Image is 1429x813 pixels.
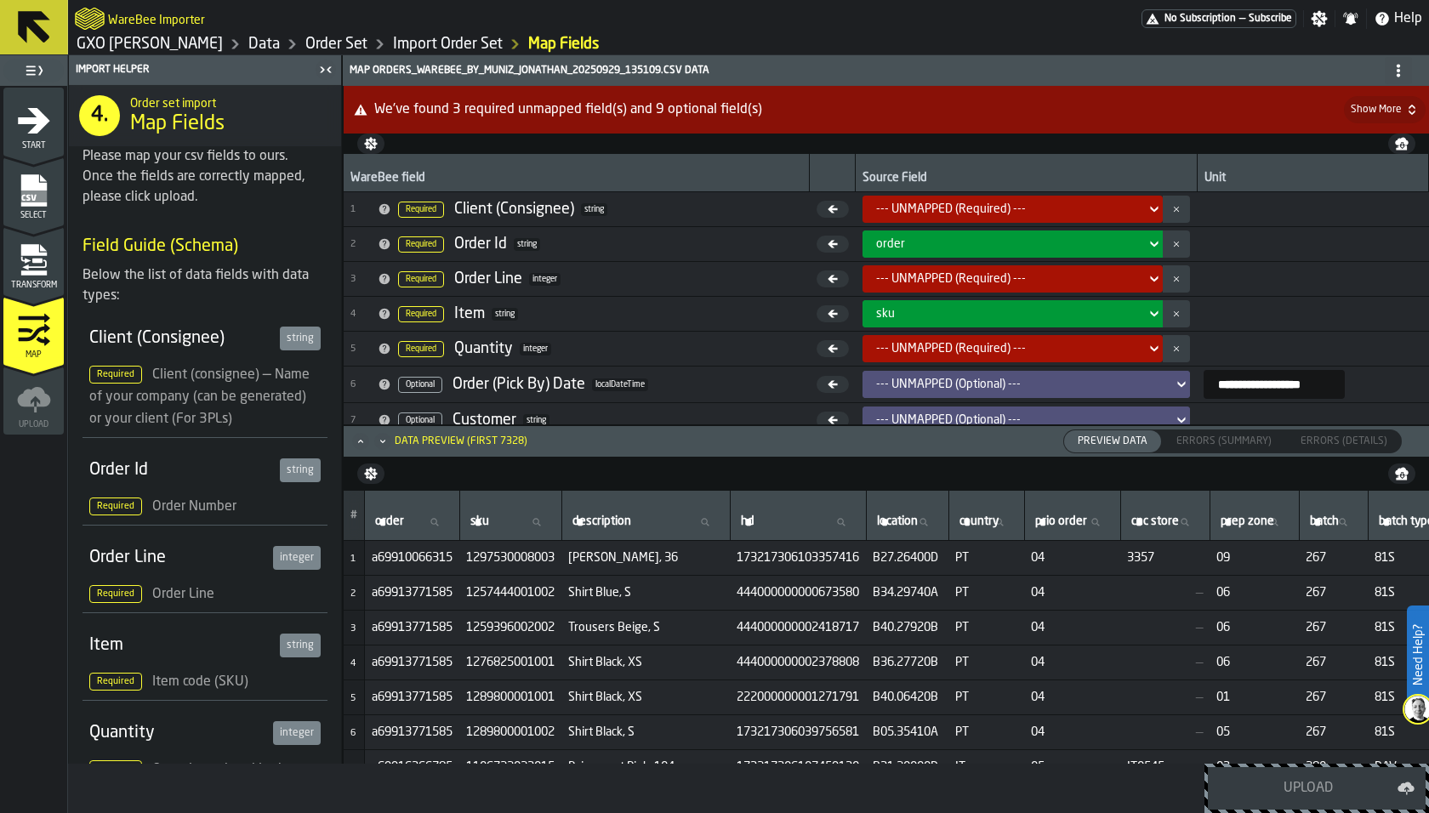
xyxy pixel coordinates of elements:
[373,433,393,450] button: Minimize
[357,134,384,154] button: button-
[1388,463,1415,484] button: button-
[955,586,1017,600] span: PT
[876,272,1139,286] div: DropdownMenuValue-
[1163,196,1190,223] button: button-
[454,235,507,253] div: Order Id
[375,515,404,528] span: label
[873,621,942,634] span: B40.27920B
[572,515,631,528] span: label
[89,721,266,745] div: Quantity
[1219,778,1398,799] div: Upload
[398,341,444,357] span: Required
[466,586,555,600] span: 1257444001002
[863,406,1190,434] div: DropdownMenuValue-
[467,511,555,533] input: label
[350,309,371,320] span: 4
[350,589,356,599] span: 2
[3,350,64,360] span: Map
[83,146,327,167] div: Please map your csv fields to ours.
[350,171,802,188] div: WareBee field
[1216,586,1292,600] span: 06
[89,760,142,778] span: Required
[350,624,356,634] span: 3
[1310,515,1339,528] span: label
[454,200,574,219] div: Client (Consignee)
[3,157,64,225] li: menu Select
[3,141,64,151] span: Start
[350,433,371,450] button: Maximize
[863,300,1163,327] div: DropdownMenuValue-sku
[350,764,356,773] span: 7
[1031,586,1113,600] span: 04
[1064,430,1161,452] div: thumb
[350,509,357,521] span: #
[1351,104,1402,116] span: Show More
[1127,725,1203,739] span: —
[737,621,859,634] span: 444000000002418717
[273,721,321,745] div: integer
[89,368,310,426] span: Client (consignee) — Name of your company (can be generated) or your client (For 3PLs)
[1294,434,1394,449] span: Errors (Details)
[1032,511,1113,533] input: label
[3,367,64,435] li: menu Upload
[350,379,371,390] span: 6
[514,238,540,251] span: string
[955,656,1017,669] span: PT
[350,239,371,250] span: 2
[1031,621,1113,634] span: 04
[3,227,64,295] li: menu Transform
[398,236,444,253] span: Required
[568,551,723,565] span: [PERSON_NAME], 36
[955,691,1017,704] span: PT
[398,271,444,287] span: Required
[876,378,1166,391] div: DropdownMenuValue-
[959,515,999,528] span: label
[357,463,384,484] button: button-
[1239,13,1245,25] span: —
[863,371,1190,398] div: DropdownMenuValue-
[1031,760,1113,774] span: 05
[568,760,723,774] span: Pyjama set Pink, 104
[1164,13,1236,25] span: No Subscription
[741,515,754,528] span: label
[876,307,1139,321] div: DropdownMenuValue-sku
[568,656,723,669] span: Shirt Black, XS
[1304,10,1335,27] label: button-toggle-Settings
[1388,134,1415,154] button: button-
[1216,760,1292,774] span: 03
[1306,656,1361,669] span: 267
[350,274,371,285] span: 3
[737,551,859,565] span: 173217306103357416
[454,270,522,288] div: Order Line
[1063,429,1162,453] label: button-switch-multi-Preview Data
[1287,430,1401,452] div: thumb
[314,60,338,80] label: button-toggle-Close me
[89,585,142,603] span: Required
[1128,511,1203,533] input: label
[248,35,280,54] a: link-to-/wh/i/f1b1be29-3d23-4652-af3c-6364451f8f27/data
[528,35,599,54] a: link-to-/wh/i/f1b1be29-3d23-4652-af3c-6364451f8f27/import/orders/
[955,551,1017,565] span: PT
[568,621,723,634] span: Trousers Beige, S
[75,3,105,34] a: logo-header
[89,763,293,799] span: Quantity ordered in the lowest unit of measure (UOM)
[1162,429,1286,453] label: button-switch-multi-Errors (Summary)
[1127,551,1203,565] span: 3357
[350,204,371,215] span: 1
[873,725,942,739] span: B05.35410A
[89,546,266,570] div: Order Line
[1216,551,1292,565] span: 09
[1306,760,1361,774] span: 280
[280,634,321,657] div: string
[280,327,321,350] div: string
[1286,429,1402,453] label: button-switch-multi-Errors (Details)
[1306,691,1361,704] span: 267
[1217,511,1292,533] input: label
[1170,434,1278,449] span: Errors (Summary)
[863,335,1163,362] div: DropdownMenuValue-
[1163,430,1285,452] div: thumb
[1306,725,1361,739] span: 267
[454,304,485,323] div: Item
[1204,370,1345,399] input: input-value- input-value-
[1216,725,1292,739] span: 05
